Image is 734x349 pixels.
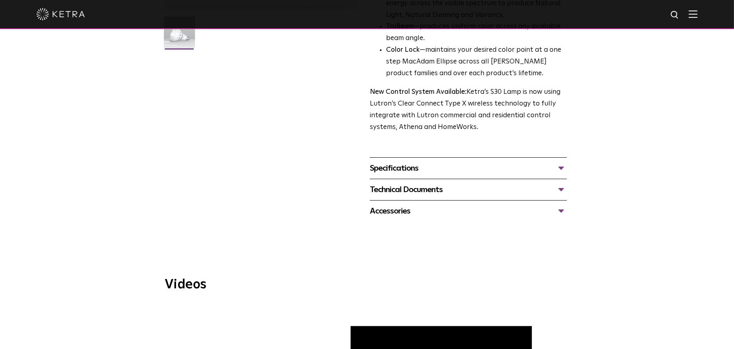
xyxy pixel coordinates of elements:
strong: New Control System Available: [370,89,467,95]
img: search icon [670,10,680,20]
div: Technical Documents [370,183,567,196]
img: ketra-logo-2019-white [36,8,85,20]
img: S30-Lamp-Edison-2021-Web-Square [164,17,195,54]
li: —produces uniform color across any available beam angle. [386,21,567,44]
div: Accessories [370,205,567,218]
h3: Videos [165,278,569,291]
div: Specifications [370,162,567,175]
strong: Color Lock [386,47,420,53]
li: —maintains your desired color point at a one step MacAdam Ellipse across all [PERSON_NAME] produc... [386,44,567,80]
img: Hamburger%20Nav.svg [689,10,698,18]
p: Ketra’s S30 Lamp is now using Lutron’s Clear Connect Type X wireless technology to fully integrat... [370,87,567,133]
